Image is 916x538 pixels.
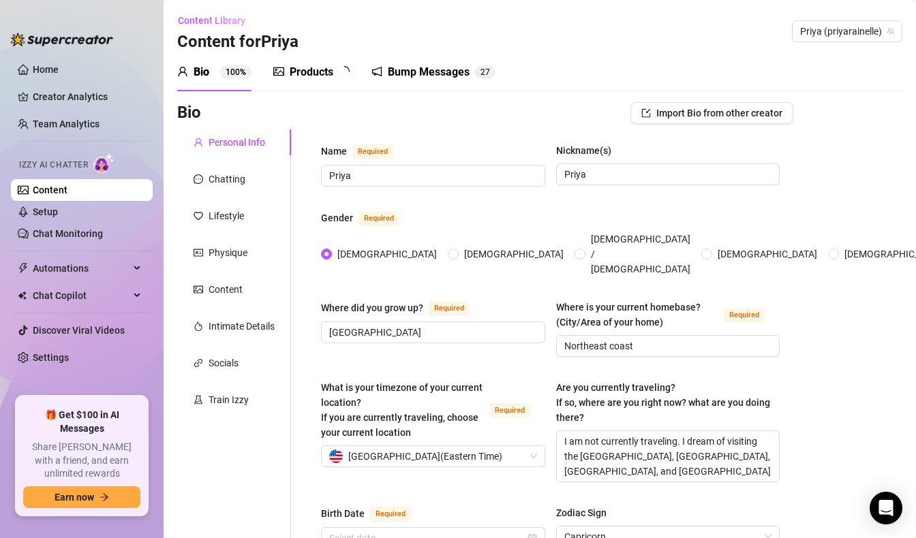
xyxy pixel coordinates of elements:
span: fire [194,321,203,331]
span: [DEMOGRAPHIC_DATA] [712,247,823,262]
div: Train Izzy [209,392,249,407]
span: experiment [194,395,203,405]
div: Lifestyle [209,208,244,223]
span: user [194,138,203,147]
label: Name [321,143,408,159]
span: Required [370,507,411,522]
div: Open Intercom Messenger [870,492,902,524]
div: Intimate Details [209,319,275,334]
span: Automations [33,257,129,279]
a: Home [33,64,59,75]
div: Personal Info [209,135,265,150]
button: Earn nowarrow-right [23,486,140,508]
label: Gender [321,210,414,226]
div: Physique [209,245,247,260]
img: Chat Copilot [18,291,27,300]
div: Products [290,64,333,80]
a: Content [33,185,67,195]
span: picture [273,66,284,77]
span: 7 [485,67,490,77]
span: heart [194,211,203,221]
span: Required [429,301,470,316]
div: Nickname(s) [556,143,611,158]
label: Where is your current homebase? (City/Area of your home) [556,300,780,330]
span: Chat Copilot [33,285,129,306]
img: us [329,449,343,463]
span: thunderbolt [18,263,29,274]
span: 2 [480,67,485,77]
label: Nickname(s) [556,143,621,158]
label: Zodiac Sign [556,505,616,520]
span: team [887,27,895,35]
span: loading [339,66,350,77]
span: Required [352,144,393,159]
label: Where did you grow up? [321,300,485,316]
input: Where did you grow up? [329,325,534,340]
span: [DEMOGRAPHIC_DATA] [332,247,442,262]
span: arrow-right [100,492,109,502]
span: What is your timezone of your current location? If you are currently traveling, choose your curre... [321,382,483,438]
span: Earn now [55,492,94,503]
span: Required [489,403,530,418]
div: Bio [194,64,209,80]
input: Nickname(s) [564,167,769,182]
input: Where is your current homebase? (City/Area of your home) [564,338,769,353]
span: Izzy AI Chatter [19,159,88,172]
a: Chat Monitoring [33,228,103,239]
div: Where is your current homebase? (City/Area of your home) [556,300,719,330]
div: Name [321,144,347,159]
span: [GEOGRAPHIC_DATA] ( Eastern Time ) [348,446,502,466]
h3: Content for Priya [177,31,299,53]
div: Gender [321,210,353,225]
label: Birth Date [321,505,426,522]
div: Zodiac Sign [556,505,607,520]
a: Team Analytics [33,118,100,129]
span: Priya (priyarainelle) [800,21,894,42]
span: Are you currently traveling? If so, where are you right now? what are you doing there? [556,382,770,423]
span: link [194,358,203,368]
span: Import Bio from other creator [656,108,782,118]
span: Required [724,308,765,323]
img: AI Chatter [93,153,114,173]
span: message [194,174,203,184]
div: Bump Messages [388,64,470,80]
a: Settings [33,352,69,363]
span: [DEMOGRAPHIC_DATA] / [DEMOGRAPHIC_DATA] [585,232,696,276]
span: idcard [194,248,203,257]
span: [DEMOGRAPHIC_DATA] [459,247,569,262]
a: Creator Analytics [33,86,142,108]
div: Birth Date [321,506,365,521]
button: Import Bio from other creator [630,102,793,124]
div: Socials [209,355,239,370]
span: user [177,66,188,77]
a: Setup [33,206,58,217]
div: Content [209,282,243,297]
span: picture [194,285,203,294]
span: 🎁 Get $100 in AI Messages [23,409,140,435]
a: Discover Viral Videos [33,325,125,336]
button: Content Library [177,10,256,31]
div: Where did you grow up? [321,300,423,315]
textarea: I am not currently traveling. I dream of visiting the [GEOGRAPHIC_DATA], [GEOGRAPHIC_DATA], [GEOG... [557,431,780,481]
span: Required [358,211,399,226]
sup: 100% [220,65,251,79]
h3: Bio [177,102,201,124]
sup: 27 [475,65,495,79]
div: Chatting [209,172,245,187]
span: Share [PERSON_NAME] with a friend, and earn unlimited rewards [23,441,140,481]
span: Content Library [178,15,245,26]
img: logo-BBDzfeDw.svg [11,33,113,46]
span: notification [371,66,382,77]
input: Name [329,168,534,183]
span: import [641,108,651,118]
